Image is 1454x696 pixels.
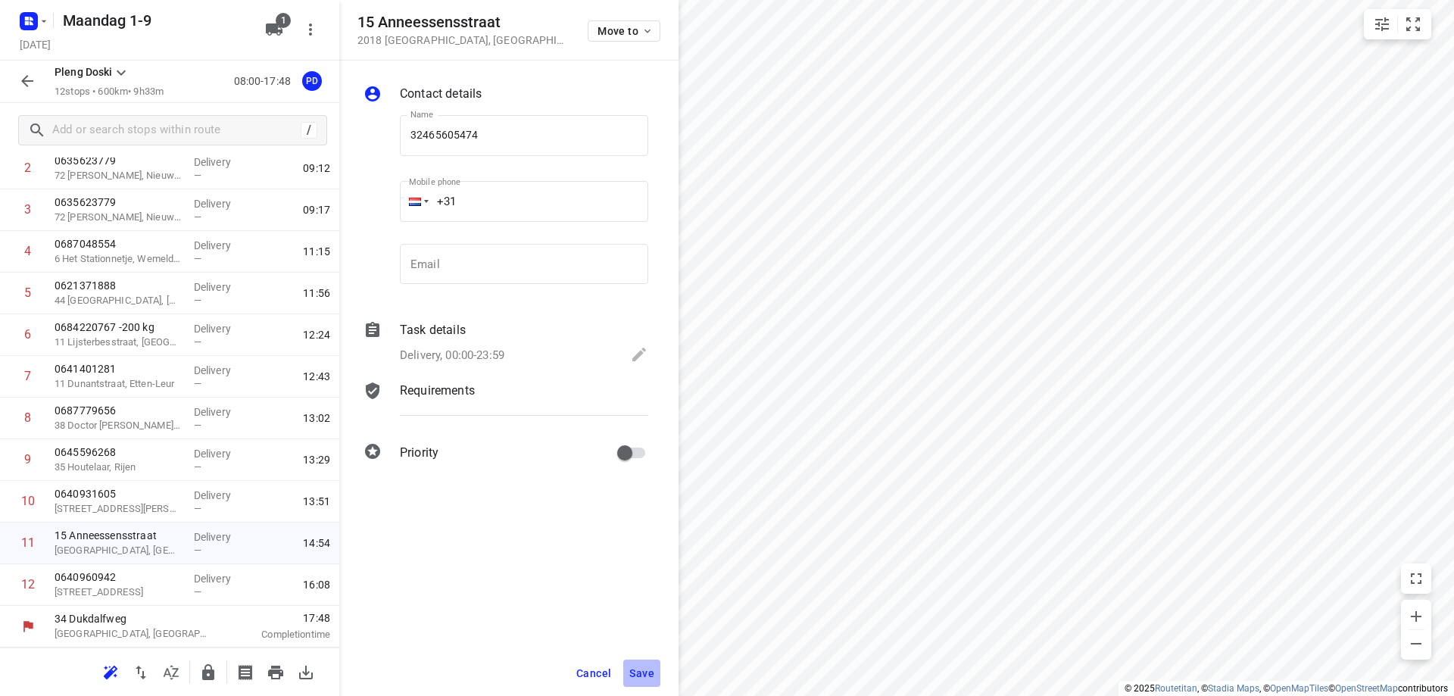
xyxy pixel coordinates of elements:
[623,660,660,687] button: Save
[42,256,49,270] div: 3
[259,14,289,45] button: 1
[654,165,925,180] p: Delivery
[194,211,201,223] span: —
[654,335,925,350] p: Delivery
[400,321,466,339] p: Task details
[230,627,330,642] p: Completion time
[400,181,429,222] div: Netherlands: + 31
[42,298,49,313] div: 4
[570,660,617,687] button: Cancel
[654,208,925,223] p: Delivery
[790,587,1427,602] span: 15:45
[73,179,642,194] p: 132 Schepersweg, Breukelen
[194,404,250,420] p: Delivery
[654,180,662,192] span: —
[73,418,642,433] p: 0641401281
[194,420,201,431] span: —
[42,214,49,228] div: 2
[400,444,438,462] p: Priority
[654,435,662,446] span: —
[654,350,662,361] span: —
[55,236,182,251] p: 0687048554
[24,452,31,467] div: 9
[654,520,662,531] span: —
[55,278,182,293] p: 0621371888
[1399,510,1427,526] span: 13:36
[73,518,642,533] p: 119 Baden Powelllaan, Tilburg
[194,253,201,264] span: —
[57,8,253,33] h5: Maandag 1-9
[301,122,317,139] div: /
[24,286,31,300] div: 5
[73,476,642,491] p: 38 Doctor Jan Ingen Houszplein, Breda
[303,577,330,592] span: 16:08
[73,291,642,306] p: 0687048554
[1399,214,1427,229] span: 09:12
[357,34,569,46] p: 2018 [GEOGRAPHIC_DATA] , [GEOGRAPHIC_DATA]
[303,244,330,259] span: 11:15
[400,347,504,364] p: Delivery, 00:00-23:59
[363,321,648,367] div: Task detailsDelivery, 00:00-23:59
[363,85,648,106] div: Contact details
[654,462,925,477] p: Delivery
[52,119,301,142] input: Add or search stops within route
[629,667,654,679] span: Save
[194,238,250,253] p: Delivery
[55,585,182,600] p: 19 Hoefsmidstraat, Oisterwijk
[230,610,330,626] span: 17:48
[73,121,769,136] p: 34 Dukdalfweg
[357,14,569,31] h5: 15 Anneessensstraat
[295,14,326,45] button: More
[42,426,49,440] div: 7
[42,468,49,482] div: 8
[1367,9,1397,39] button: Map settings
[1399,171,1427,186] span: 08:43
[194,545,201,556] span: —
[42,510,49,525] div: 9
[291,664,321,679] span: Download route
[42,341,49,355] div: 5
[55,528,182,543] p: 15 Anneessensstraat
[194,363,250,378] p: Delivery
[363,382,648,427] div: Requirements
[654,377,925,392] p: Delivery
[55,85,164,99] p: 12 stops • 600km • 9h33m
[18,48,1436,67] p: Driver: Pleng Doski
[400,85,482,103] p: Contact details
[654,307,662,319] span: —
[230,664,261,679] span: Print shipping labels
[24,244,31,258] div: 4
[598,25,654,37] span: Move to
[21,577,35,591] div: 12
[73,503,642,518] p: 0640931605
[24,161,31,175] div: 2
[1399,468,1427,483] span: 13:02
[73,545,642,560] p: 0640960942
[24,410,31,425] div: 8
[1398,9,1428,39] button: Fit zoom
[55,486,182,501] p: 0640931605
[303,535,330,551] span: 14:54
[654,292,925,307] p: Delivery
[73,164,642,179] p: 0620877174
[193,657,223,688] button: Lock route
[194,586,201,598] span: —
[55,403,182,418] p: 0687779656
[303,327,330,342] span: 12:24
[194,378,201,389] span: —
[194,279,250,295] p: Delivery
[24,327,31,342] div: 6
[261,664,291,679] span: Print route
[42,171,49,186] div: 1
[73,248,642,264] p: 0635623779
[654,562,662,573] span: —
[194,321,250,336] p: Delivery
[156,664,186,679] span: Sort by time window
[73,264,642,279] p: 72 Bertus Aafjeshove, Nieuwegein
[630,345,648,364] svg: Edit
[400,181,648,222] input: 1 (702) 123-4567
[588,20,660,42] button: Move to
[126,664,156,679] span: Reverse route
[194,295,201,306] span: —
[95,664,126,679] span: Reoptimize route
